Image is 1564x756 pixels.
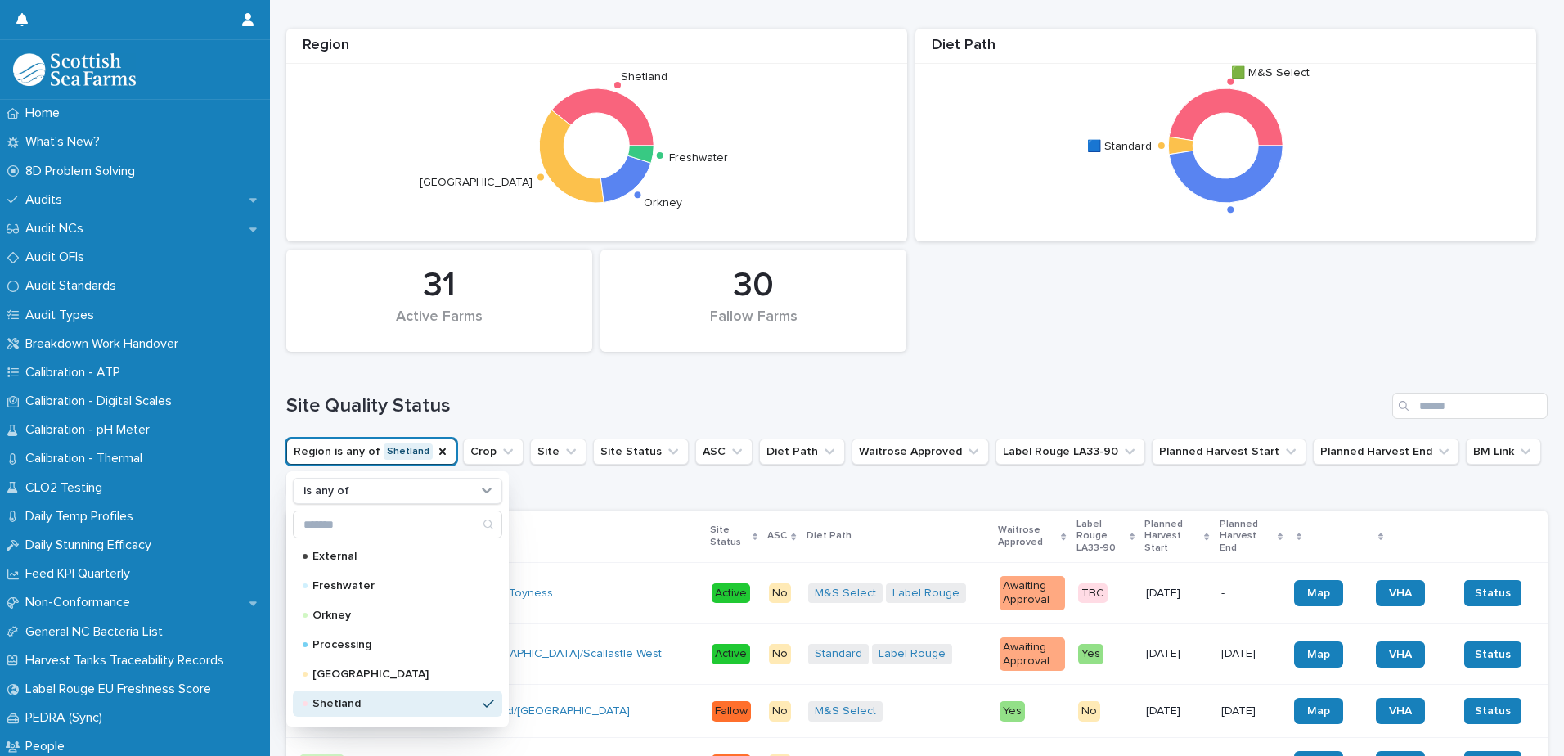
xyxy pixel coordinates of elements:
p: is any of [303,484,349,498]
p: Diet Path [807,527,852,545]
button: Region [286,439,456,465]
p: Non-Conformance [19,595,143,610]
div: Fallow [712,701,751,722]
p: CLO2 Testing [19,480,115,496]
button: BM Link [1466,439,1541,465]
p: PEDRA (Sync) [19,710,115,726]
p: Feed KPI Quarterly [19,566,143,582]
a: VHA [1376,641,1425,668]
p: Freshwater [312,580,476,592]
div: 31 [314,265,564,306]
input: Search [1392,393,1548,419]
button: Status [1464,698,1521,724]
button: Waitrose Approved [852,439,989,465]
text: Freshwater [669,151,728,163]
div: Region [286,37,907,64]
button: Planned Harvest End [1313,439,1459,465]
p: [GEOGRAPHIC_DATA] [312,668,476,680]
button: Status [1464,641,1521,668]
img: mMrefqRFQpe26GRNOUkG [13,53,136,86]
p: ASC [767,527,787,545]
p: General NC Bacteria List [19,624,176,640]
span: Status [1475,646,1511,663]
p: Audit OFIs [19,250,97,265]
div: Fallow Farms [628,308,879,343]
button: Site [530,439,586,465]
tr: Shetland-Shetland/[GEOGRAPHIC_DATA] FallowNoM&S Select YesNo[DATE][DATE]MapVHAStatus [286,685,1548,738]
p: - [1221,587,1281,601]
p: Harvest Tanks Traceability Records [19,653,237,668]
p: Planned Harvest Start [1144,515,1200,557]
div: 30 [628,265,879,306]
a: Shetland/[GEOGRAPHIC_DATA] [467,704,630,718]
p: Label Rouge EU Freshness Score [19,682,224,697]
div: Active Farms [314,308,564,343]
p: Shetland [312,698,476,709]
span: Map [1307,649,1330,660]
tr: Orkney-Orkney/Toyness ActiveNoM&S Select Label Rouge Awaiting ApprovalTBC[DATE]-MapVHAStatus [286,563,1548,624]
p: Calibration - ATP [19,365,133,380]
a: M&S Select [815,587,876,601]
p: Calibration - Digital Scales [19,394,185,409]
p: Audit Types [19,308,107,323]
a: Map [1294,641,1343,668]
div: No [769,583,791,604]
p: Breakdown Work Handover [19,336,191,352]
button: Planned Harvest Start [1152,439,1306,465]
button: Label Rouge LA33-90 [995,439,1145,465]
button: ASC [695,439,753,465]
a: VHA [1376,580,1425,606]
p: People [19,739,78,754]
a: Label Rouge [879,647,946,661]
input: Search [294,511,501,538]
div: Awaiting Approval [1000,576,1065,610]
tr: [GEOGRAPHIC_DATA]-[GEOGRAPHIC_DATA]/Scallastle West ActiveNoStandard Label Rouge Awaiting Approva... [286,623,1548,685]
text: Orkney [644,197,682,209]
div: Active [712,644,750,664]
p: Orkney [312,610,476,621]
span: VHA [1389,705,1412,717]
a: Label Rouge [892,587,960,601]
p: Daily Stunning Efficacy [19,538,164,553]
div: TBC [1078,583,1108,604]
span: VHA [1389,649,1412,660]
div: No [1078,701,1100,722]
div: No [769,701,791,722]
div: Yes [1000,701,1025,722]
button: Site Status [593,439,689,465]
div: Yes [1078,644,1103,664]
p: 8D Problem Solving [19,164,148,179]
p: Audit NCs [19,221,97,236]
button: Crop [463,439,524,465]
span: Map [1307,587,1330,599]
p: Home [19,106,73,121]
p: Audits [19,192,75,208]
div: Awaiting Approval [1000,637,1065,672]
div: Search [293,511,502,538]
h1: Site Quality Status [286,394,1386,418]
button: Diet Path [759,439,845,465]
p: Waitrose Approved [998,521,1058,551]
p: Processing [312,639,476,650]
p: [DATE] [1146,587,1207,601]
button: Status [1464,580,1521,606]
p: Calibration - pH Meter [19,422,163,438]
span: Status [1475,703,1511,719]
a: M&S Select [815,704,876,718]
p: [DATE] [1221,704,1281,718]
span: VHA [1389,587,1412,599]
a: Orkney/Toyness [467,587,553,601]
p: [DATE] [1146,704,1207,718]
div: Active [712,583,750,604]
p: Calibration - Thermal [19,451,155,466]
p: What's New? [19,134,113,150]
text: Shetland [621,71,667,83]
a: Map [1294,580,1343,606]
div: Diet Path [915,37,1536,64]
a: Standard [815,647,862,661]
p: Label Rouge LA33-90 [1076,515,1126,557]
p: Daily Temp Profiles [19,509,146,524]
p: Site Status [710,521,748,551]
p: Audit Standards [19,278,129,294]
